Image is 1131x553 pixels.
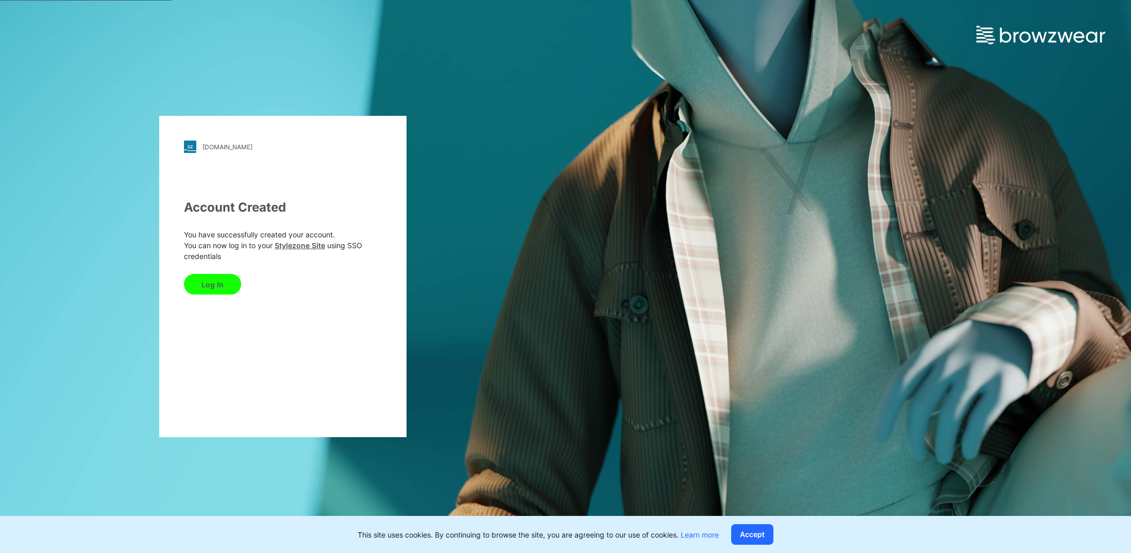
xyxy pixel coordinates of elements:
[184,274,241,295] button: Log In
[358,529,719,540] p: This site uses cookies. By continuing to browse the site, you are agreeing to our use of cookies.
[202,143,252,151] div: [DOMAIN_NAME]
[184,141,196,153] img: stylezone-logo.562084cfcfab977791bfbf7441f1a819.svg
[184,141,382,153] a: [DOMAIN_NAME]
[184,229,382,240] p: You have successfully created your account.
[275,241,325,250] a: Stylezone Site
[184,240,382,262] p: You can now log in to your using SSO credentials
[976,26,1105,44] img: browzwear-logo.e42bd6dac1945053ebaf764b6aa21510.svg
[184,198,382,217] div: Account Created
[681,530,719,539] a: Learn more
[731,524,773,545] button: Accept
